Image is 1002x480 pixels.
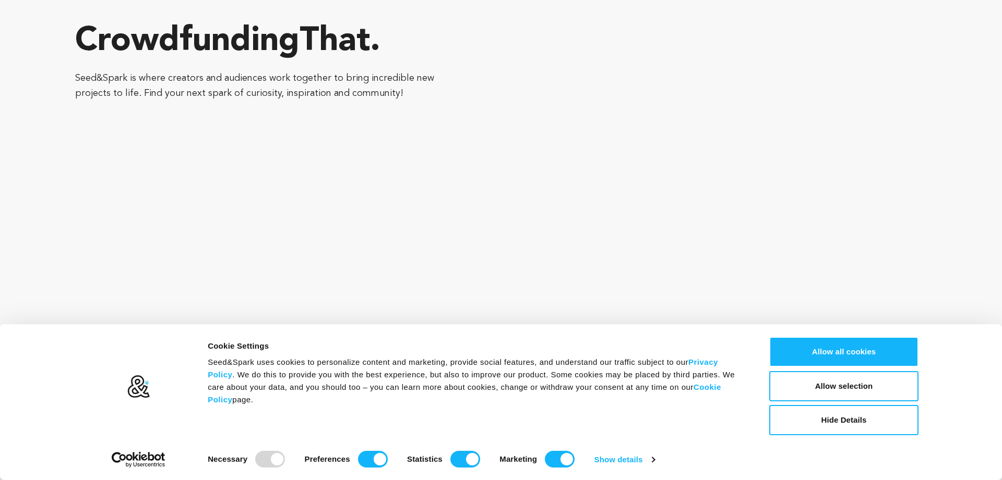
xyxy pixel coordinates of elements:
p: Crowdfunding that . [75,21,448,63]
legend: Consent Selection [207,447,208,447]
button: Allow all cookies [769,337,918,367]
p: Seed&Spark is where creators and audiences work together to bring incredible new projects to life... [75,71,448,101]
strong: Statistics [407,454,443,463]
div: Cookie Settings [208,340,746,352]
strong: Marketing [499,454,537,463]
a: Usercentrics Cookiebot - opens in a new window [93,452,184,467]
strong: Preferences [305,454,350,463]
button: Hide Details [769,405,918,435]
div: Seed&Spark uses cookies to personalize content and marketing, provide social features, and unders... [208,356,746,406]
strong: Necessary [208,454,247,463]
a: Show details [594,452,655,467]
img: logo [127,375,150,399]
a: Privacy Policy [208,358,718,379]
button: Allow selection [769,371,918,401]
